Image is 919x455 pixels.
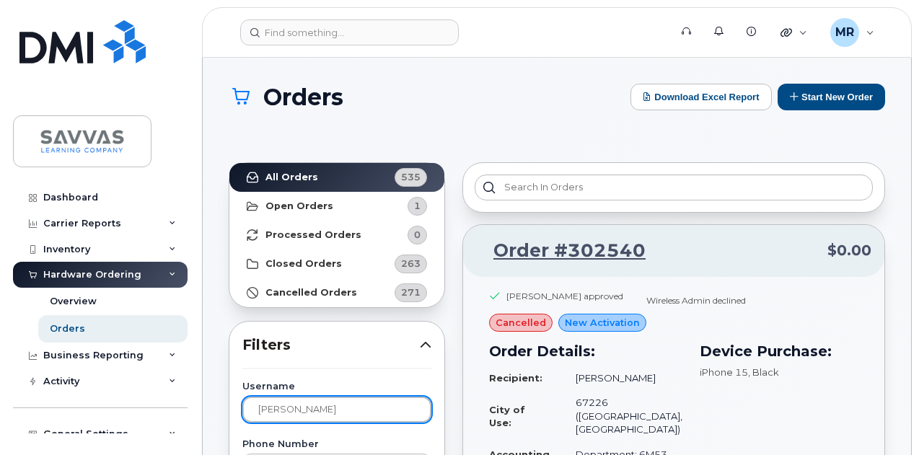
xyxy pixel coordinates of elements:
[700,340,858,362] h3: Device Purchase:
[563,366,682,391] td: [PERSON_NAME]
[401,257,421,270] span: 263
[475,175,873,200] input: Search in orders
[489,340,682,362] h3: Order Details:
[263,84,343,110] span: Orders
[229,192,444,221] a: Open Orders1
[489,372,542,384] strong: Recipient:
[265,200,333,212] strong: Open Orders
[827,240,871,261] span: $0.00
[489,404,525,429] strong: City of Use:
[856,392,908,444] iframe: Messenger Launcher
[242,440,431,449] label: Phone Number
[565,316,640,330] span: New Activation
[265,172,318,183] strong: All Orders
[265,229,361,241] strong: Processed Orders
[401,170,421,184] span: 535
[700,366,748,378] span: iPhone 15
[229,163,444,192] a: All Orders535
[242,335,420,355] span: Filters
[265,258,342,270] strong: Closed Orders
[265,287,357,299] strong: Cancelled Orders
[229,221,444,249] a: Processed Orders0
[476,238,646,264] a: Order #302540
[229,278,444,307] a: Cancelled Orders271
[506,290,623,302] div: [PERSON_NAME] approved
[242,382,431,392] label: Username
[414,228,421,242] span: 0
[630,84,772,110] button: Download Excel Report
[401,286,421,299] span: 271
[414,199,421,213] span: 1
[778,84,885,110] button: Start New Order
[229,249,444,278] a: Closed Orders263
[646,294,746,306] div: Wireless Admin declined
[496,316,546,330] span: cancelled
[748,366,779,378] span: , Black
[563,390,682,442] td: 67226 ([GEOGRAPHIC_DATA], [GEOGRAPHIC_DATA])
